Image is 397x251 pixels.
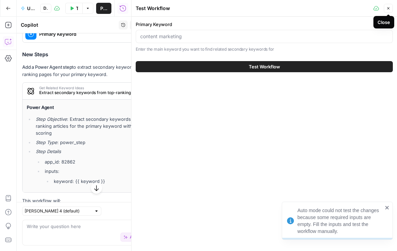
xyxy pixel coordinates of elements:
div: Close [378,19,390,26]
p: This workflow will: [22,197,171,204]
button: Publish [96,3,111,14]
label: Primary Keyword [136,21,393,28]
p: Enter the main keyword you want to find related secondary keywords for [136,46,393,53]
li: : power_step [34,139,166,146]
span: Primary Keyword [39,31,138,37]
button: Test Workflow [65,3,82,14]
p: to extract secondary keywords from top-ranking pages for your primary keyword. [22,64,171,78]
li: app_id: 82862 [43,158,166,165]
span: Get Related Keyword Ideas [39,86,138,90]
em: Step Details [36,149,61,154]
span: Publish [100,5,107,12]
button: Untitled [17,3,39,14]
em: Step Type [36,140,57,145]
div: Copilot [21,22,117,28]
h3: New Steps [22,50,171,59]
input: Claude Sonnet 4 (default) [25,208,91,215]
span: Test Workflow [76,5,78,12]
span: Extract secondary keywords from top-ranking articles for the primary keyword with relevance scoring [39,90,138,96]
li: keyword: {{ keyword }} [52,178,166,185]
strong: Add a Power Agent step [22,64,72,70]
button: close [385,205,390,210]
li: : Extract secondary keywords from top-ranking articles for the primary keyword with relevance sco... [34,116,166,136]
button: Test Workflow [136,61,393,72]
span: Test Workflow [249,63,280,70]
div: Auto mode could not test the changes because some required inputs are empty. Fill the inputs and ... [297,207,383,235]
input: content marketing [140,33,388,40]
button: Auto Mode [120,233,154,242]
li: inputs: [43,168,166,185]
em: Step Objective [36,116,67,122]
h4: Power Agent [27,104,166,111]
span: Draft [43,5,48,11]
span: Untitled [27,5,35,12]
